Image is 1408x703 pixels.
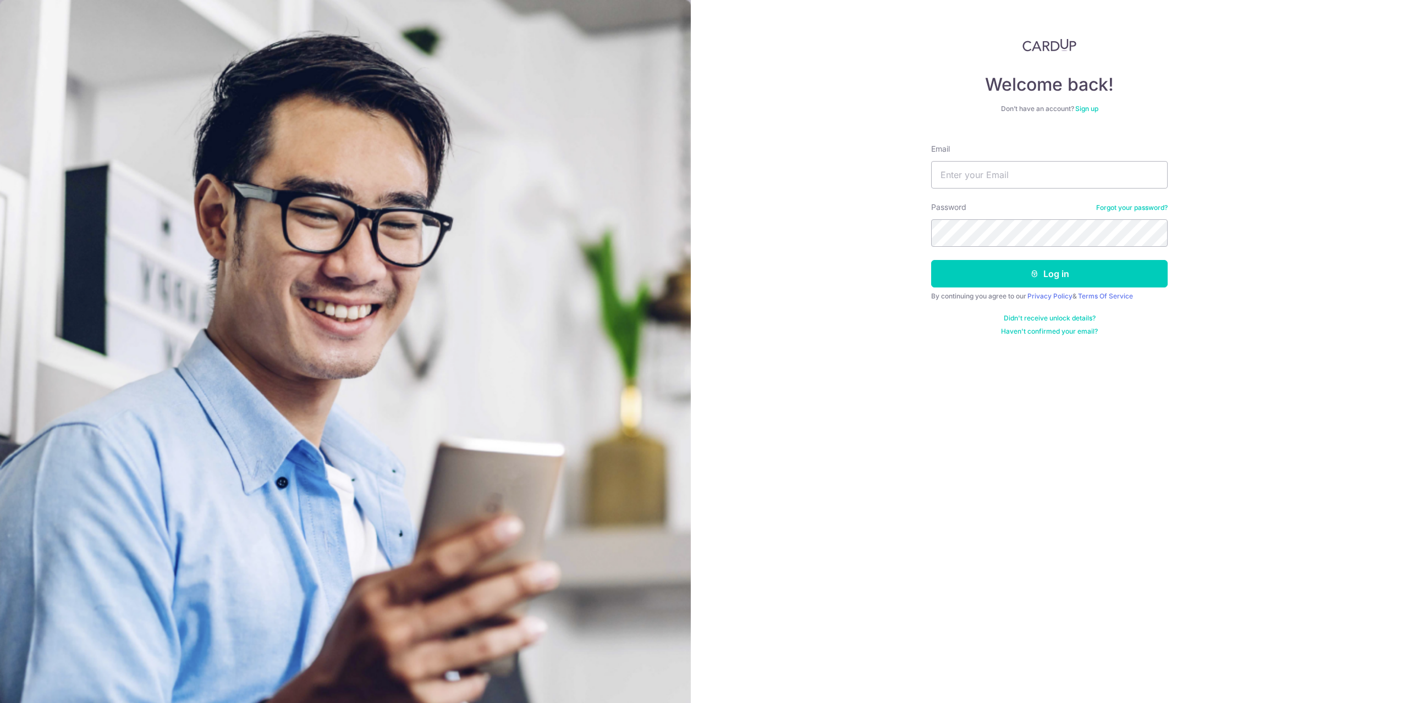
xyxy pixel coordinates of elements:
[1096,203,1168,212] a: Forgot your password?
[1004,314,1096,323] a: Didn't receive unlock details?
[931,74,1168,96] h4: Welcome back!
[1075,104,1098,113] a: Sign up
[931,202,966,213] label: Password
[931,161,1168,189] input: Enter your Email
[1001,327,1098,336] a: Haven't confirmed your email?
[1027,292,1072,300] a: Privacy Policy
[931,260,1168,287] button: Log in
[1022,38,1076,52] img: CardUp Logo
[931,143,950,154] label: Email
[1078,292,1133,300] a: Terms Of Service
[931,104,1168,113] div: Don’t have an account?
[931,292,1168,301] div: By continuing you agree to our &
